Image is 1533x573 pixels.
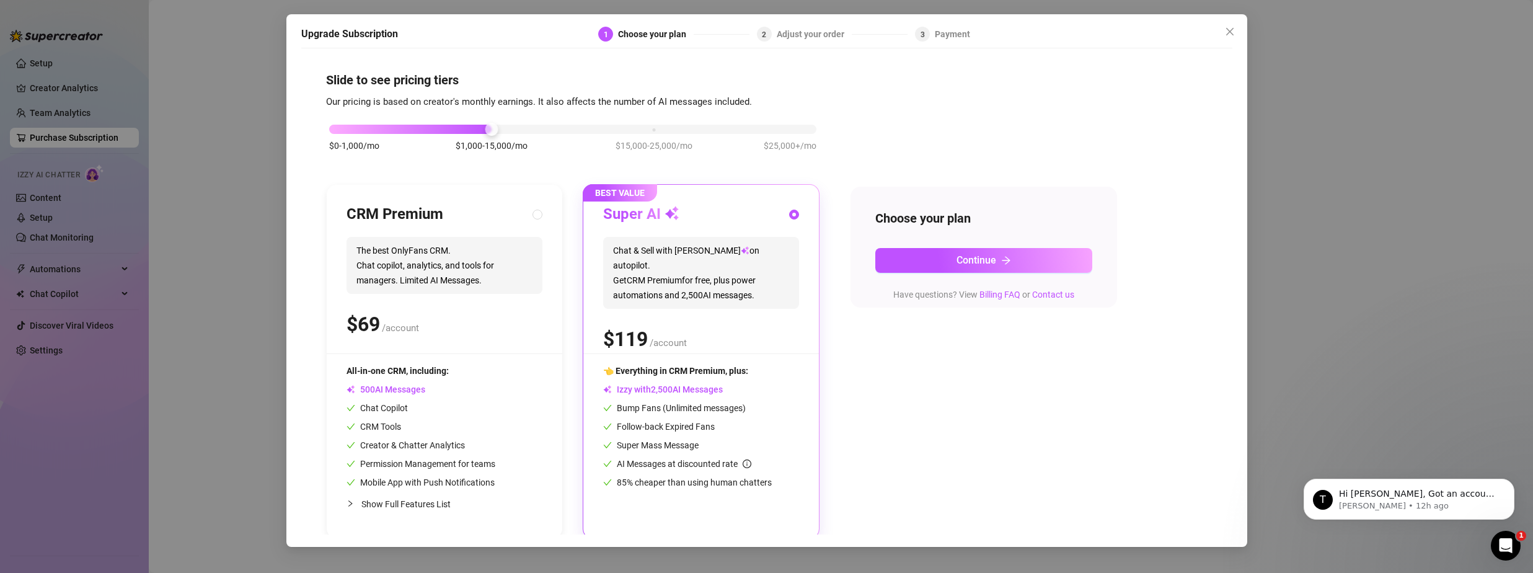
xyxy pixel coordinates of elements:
[347,313,380,336] span: $
[301,27,398,42] h5: Upgrade Subscription
[935,27,970,42] div: Payment
[603,422,612,431] span: check
[1001,255,1011,265] span: arrow-right
[347,477,495,487] span: Mobile App with Push Notifications
[347,459,495,469] span: Permission Management for teams
[650,337,687,349] span: /account
[361,499,451,509] span: Show Full Features List
[1285,453,1533,540] iframe: Intercom notifications message
[603,237,799,309] span: Chat & Sell with [PERSON_NAME] on autopilot. Get CRM Premium for free, plus power automations and...
[603,327,648,351] span: $
[603,404,612,412] span: check
[1220,22,1240,42] button: Close
[603,460,612,468] span: check
[347,404,355,412] span: check
[979,290,1020,300] a: Billing FAQ
[1491,531,1521,561] iframe: Intercom live chat
[875,210,1092,227] h4: Choose your plan
[893,290,1074,300] span: Have questions? View or
[603,403,746,413] span: Bump Fans (Unlimited messages)
[347,460,355,468] span: check
[583,184,657,202] span: BEST VALUE
[347,489,542,518] div: Show Full Features List
[455,139,527,153] span: $1,000-15,000/mo
[956,254,996,266] span: Continue
[347,403,408,413] span: Chat Copilot
[603,477,772,487] span: 85% cheaper than using human chatters
[326,71,1208,89] h4: Slide to see pricing tiers
[347,440,465,450] span: Creator & Chatter Analytics
[1225,27,1235,37] span: close
[347,441,355,450] span: check
[764,139,816,153] span: $25,000+/mo
[347,422,401,432] span: CRM Tools
[603,205,679,224] h3: Super AI
[762,30,766,39] span: 2
[617,459,751,469] span: AI Messages at discounted rate
[326,96,752,107] span: Our pricing is based on creator's monthly earnings. It also affects the number of AI messages inc...
[603,478,612,487] span: check
[347,384,425,394] span: AI Messages
[1220,27,1240,37] span: Close
[347,366,449,376] span: All-in-one CRM, including:
[329,139,379,153] span: $0-1,000/mo
[603,384,723,394] span: Izzy with AI Messages
[1516,531,1526,541] span: 1
[347,205,443,224] h3: CRM Premium
[603,366,748,376] span: 👈 Everything in CRM Premium, plus:
[743,460,751,468] span: info-circle
[616,139,692,153] span: $15,000-25,000/mo
[347,237,542,294] span: The best OnlyFans CRM. Chat copilot, analytics, and tools for managers. Limited AI Messages.
[347,478,355,487] span: check
[776,27,851,42] div: Adjust your order
[603,441,612,450] span: check
[875,248,1092,273] button: Continuearrow-right
[603,30,607,39] span: 1
[603,440,699,450] span: Super Mass Message
[1032,290,1074,300] a: Contact us
[382,322,419,334] span: /account
[347,422,355,431] span: check
[920,30,924,39] span: 3
[347,500,354,507] span: collapsed
[618,27,694,42] div: Choose your plan
[603,422,715,432] span: Follow-back Expired Fans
